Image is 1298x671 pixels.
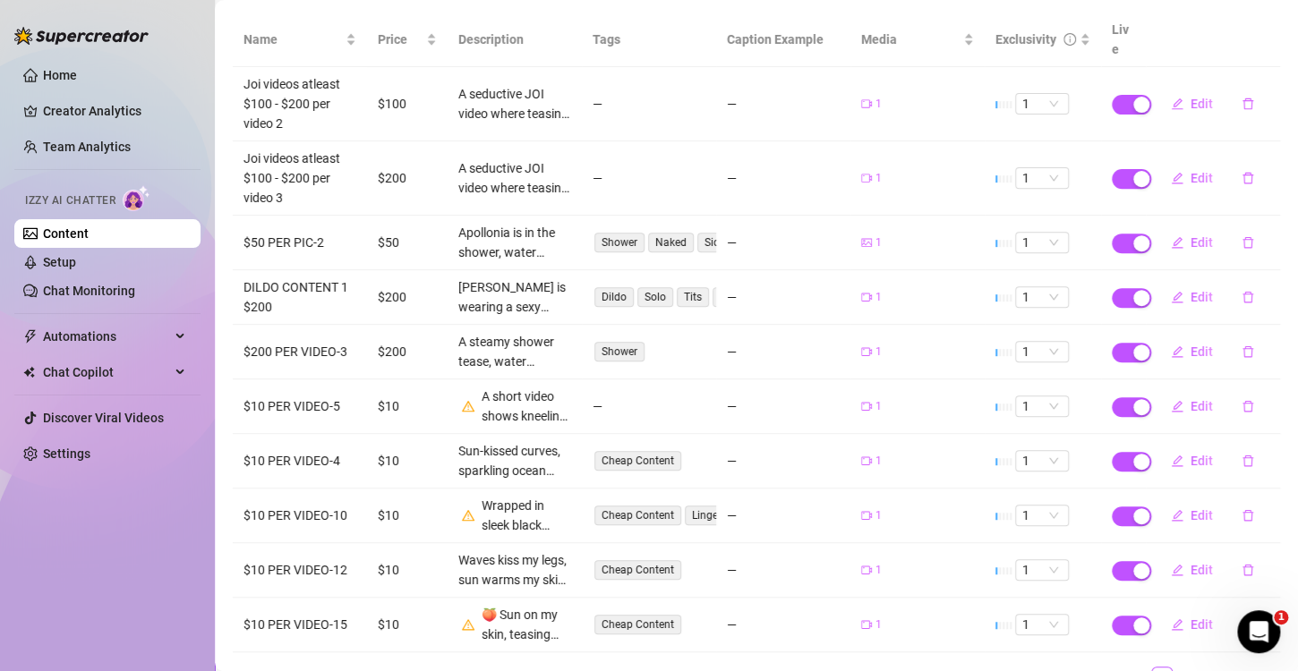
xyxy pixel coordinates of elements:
[43,446,90,461] a: Settings
[1274,610,1288,624] span: 1
[482,386,571,426] div: A short video shows kneeling on a bed, teasingly arching
[1191,290,1213,304] span: Edit
[582,379,716,434] td: —
[1237,610,1280,653] iframe: Intercom live chat
[727,560,840,580] div: —
[1157,164,1227,192] button: Edit
[727,451,840,471] div: —
[1171,291,1183,303] span: edit
[1022,233,1062,252] span: 1
[1157,501,1227,530] button: Edit
[1157,283,1227,311] button: Edit
[233,67,367,141] td: Joi videos atleast $100 - $200 per video 2
[1242,98,1254,110] span: delete
[1191,454,1213,468] span: Edit
[582,13,716,67] th: Tags
[1242,291,1254,303] span: delete
[367,598,448,652] td: $10
[861,30,960,49] span: Media
[875,398,882,415] span: 1
[727,287,840,307] div: —
[367,270,448,325] td: $200
[458,441,571,480] div: Sun-kissed curves, sparkling ocean waves, and irresistible bikini vibes—watch me play in paradise...
[1227,228,1268,257] button: delete
[1157,556,1227,584] button: Edit
[1022,94,1062,114] span: 1
[1191,171,1213,185] span: Edit
[43,411,164,425] a: Discover Viral Videos
[697,233,757,252] span: Sideboob
[875,170,882,187] span: 1
[1157,446,1227,475] button: Edit
[1022,168,1062,188] span: 1
[1171,98,1183,110] span: edit
[1157,228,1227,257] button: Edit
[1022,505,1062,525] span: 1
[43,284,135,298] a: Chat Monitoring
[233,379,367,434] td: $10 PER VIDEO-5
[43,322,170,351] span: Automations
[594,233,645,252] span: Shower
[1171,172,1183,184] span: edit
[875,562,882,579] span: 1
[233,13,367,67] th: Name
[875,234,882,251] span: 1
[1022,342,1062,361] span: 1
[1171,345,1183,358] span: edit
[861,455,872,466] span: video-camera
[23,329,38,344] span: thunderbolt
[233,141,367,216] td: Joi videos atleast $100 - $200 per video 3
[43,140,131,154] a: Team Analytics
[1242,172,1254,184] span: delete
[462,509,474,522] span: warning
[1242,509,1254,522] span: delete
[367,379,448,434] td: $10
[1191,399,1213,413] span: Edit
[1171,454,1183,467] span: edit
[1227,392,1268,420] button: delete
[594,615,681,634] span: Cheap Content
[233,543,367,598] td: $10 PER VIDEO-12
[861,510,872,521] span: video-camera
[1157,610,1227,639] button: Edit
[1022,287,1062,307] span: 1
[458,332,571,371] div: A steamy shower tease, water dripping over soft skin, hands gliding across wet tits, playful touc...
[1227,89,1268,118] button: delete
[367,543,448,598] td: $10
[458,84,571,123] div: A seductive JOI video where teasing whispers guide every stroke, mixing dominance and encourageme...
[233,270,367,325] td: DILDO CONTENT 1 $200
[1242,454,1254,467] span: delete
[875,616,882,633] span: 1
[23,366,35,378] img: Chat Copilot
[594,287,634,307] span: Dildo
[25,192,115,209] span: Izzy AI Chatter
[1242,400,1254,412] span: delete
[448,13,582,67] th: Description
[861,401,872,412] span: video-camera
[43,68,77,82] a: Home
[367,488,448,543] td: $10
[233,216,367,270] td: $50 PER PIC-2
[367,434,448,488] td: $10
[1063,33,1076,46] span: info-circle
[367,13,448,67] th: Price
[1022,451,1062,471] span: 1
[582,67,716,141] td: —
[367,67,448,141] td: $100
[123,185,150,211] img: AI Chatter
[861,173,872,183] span: video-camera
[1022,560,1062,580] span: 1
[875,96,882,113] span: 1
[875,289,882,306] span: 1
[648,233,694,252] span: Naked
[1157,89,1227,118] button: Edit
[1242,236,1254,249] span: delete
[462,618,474,631] span: warning
[1157,337,1227,366] button: Edit
[727,94,840,114] div: —
[1191,508,1213,522] span: Edit
[1227,501,1268,530] button: delete
[861,237,872,248] span: picture
[875,453,882,470] span: 1
[861,346,872,357] span: video-camera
